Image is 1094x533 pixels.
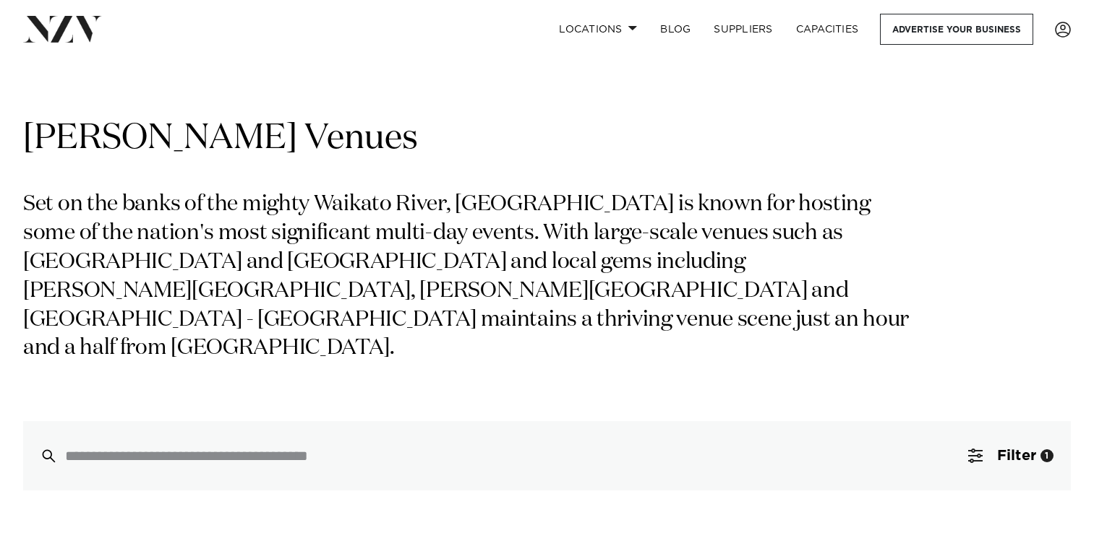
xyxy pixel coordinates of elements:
h1: [PERSON_NAME] Venues [23,116,1071,162]
div: 1 [1040,449,1054,462]
a: BLOG [649,14,702,45]
span: Filter [997,448,1036,463]
button: Filter1 [951,421,1071,490]
p: Set on the banks of the mighty Waikato River, [GEOGRAPHIC_DATA] is known for hosting some of the ... [23,191,917,363]
a: Advertise your business [880,14,1033,45]
a: Capacities [785,14,871,45]
img: nzv-logo.png [23,16,102,42]
a: SUPPLIERS [702,14,784,45]
a: Locations [547,14,649,45]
